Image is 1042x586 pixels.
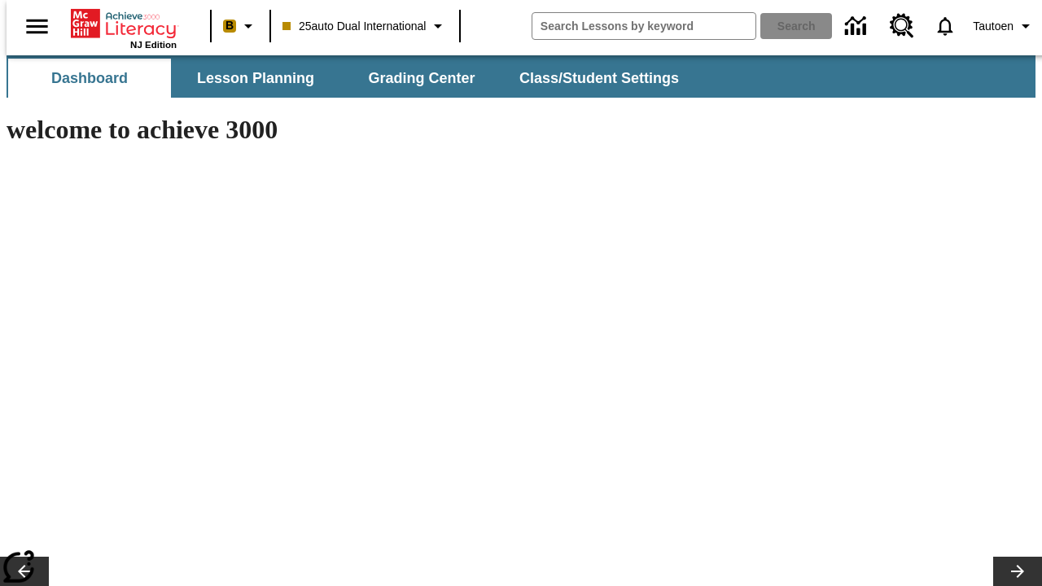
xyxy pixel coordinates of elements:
[130,40,177,50] span: NJ Edition
[71,7,177,40] a: Home
[217,11,265,41] button: Boost Class color is peach. Change class color
[368,69,475,88] span: Grading Center
[7,55,1035,98] div: SubNavbar
[973,18,1014,35] span: Tautoen
[282,18,426,35] span: 25auto Dual International
[13,2,61,50] button: Open side menu
[197,69,314,88] span: Lesson Planning
[532,13,755,39] input: search field
[174,59,337,98] button: Lesson Planning
[924,5,966,47] a: Notifications
[71,6,177,50] div: Home
[966,11,1042,41] button: Profile/Settings
[993,557,1042,586] button: Lesson carousel, Next
[506,59,692,98] button: Class/Student Settings
[51,69,128,88] span: Dashboard
[276,11,454,41] button: Class: 25auto Dual International, Select your class
[7,59,694,98] div: SubNavbar
[880,4,924,48] a: Resource Center, Will open in new tab
[340,59,503,98] button: Grading Center
[519,69,679,88] span: Class/Student Settings
[225,15,234,36] span: B
[8,59,171,98] button: Dashboard
[835,4,880,49] a: Data Center
[7,115,710,145] h1: welcome to achieve 3000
